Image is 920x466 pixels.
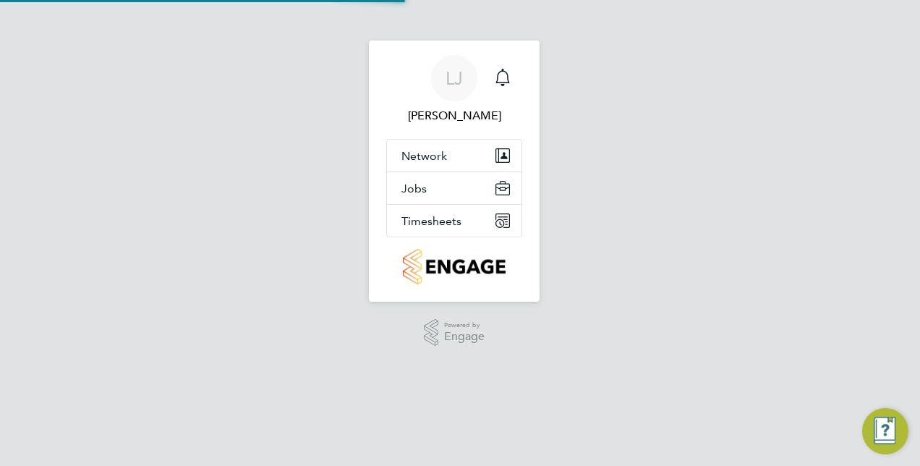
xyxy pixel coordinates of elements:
[862,408,908,454] button: Engage Resource Center
[446,69,463,88] span: LJ
[369,41,540,302] nav: Main navigation
[386,55,522,124] a: LJ[PERSON_NAME]
[386,249,522,284] a: Go to home page
[401,149,447,163] span: Network
[444,331,485,343] span: Engage
[387,172,521,204] button: Jobs
[387,140,521,171] button: Network
[401,214,461,228] span: Timesheets
[424,319,485,347] a: Powered byEngage
[386,107,522,124] span: Liam Jones
[444,319,485,331] span: Powered by
[403,249,505,284] img: countryside-properties-logo-retina.png
[387,205,521,237] button: Timesheets
[401,182,427,195] span: Jobs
